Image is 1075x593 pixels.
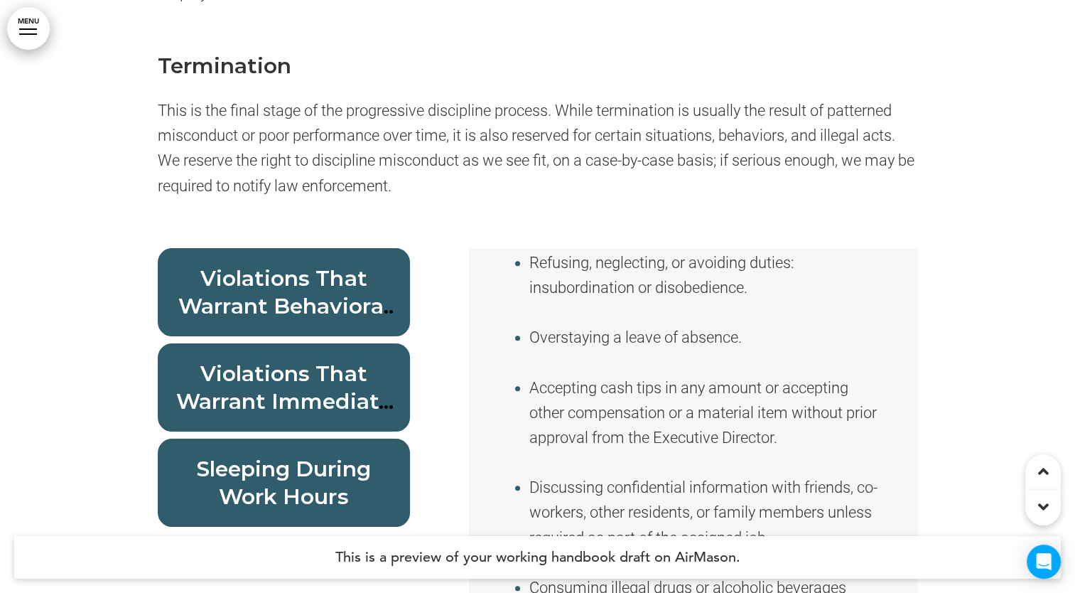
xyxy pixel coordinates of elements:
[529,375,878,451] li: Accepting cash tips in any amount or accepting other compensation or a material item without prio...
[14,536,1061,579] h4: This is a preview of your working handbook draft on AirMason.
[158,98,918,223] p: This is the final stage of the progressive discipline process. While termination is usually the r...
[197,456,371,510] span: Sleeping During Work Hours
[176,360,393,498] span: Violations That Warrant Immediate Termination/Unpaid Administrative Leave
[7,7,50,50] a: MENU
[178,265,398,347] span: Violations That Warrant Behavioral Change Notices
[529,325,878,350] li: Overstaying a leave of absence.
[529,250,878,300] li: Refusing, neglecting, or avoiding duties: insubordination or disobedience.
[1027,545,1061,579] div: Open Intercom Messenger
[158,53,291,79] strong: Termination
[529,475,878,550] li: Discussing confidential information with friends, co-workers, other residents, or family members ...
